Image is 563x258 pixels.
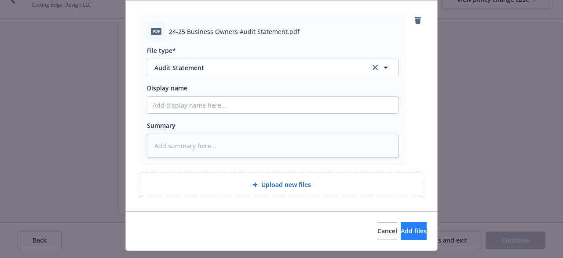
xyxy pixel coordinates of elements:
span: 24-25 Business Owners Audit Statement.pdf [169,27,300,36]
span: Summary [147,121,175,130]
span: Add files [401,227,427,235]
a: clear selection [370,62,380,73]
span: pdf [151,28,161,34]
span: Cancel [377,227,397,235]
button: Add files [401,222,427,240]
button: Audit Statementclear selection [147,59,398,76]
span: Display name [147,84,187,92]
a: remove [413,15,423,26]
input: Add display name here... [147,97,398,113]
div: Upload new files [140,172,423,197]
button: Cancel [377,222,397,240]
span: Audit Statement [154,63,358,72]
span: Upload new files [261,180,311,189]
span: File type* [147,46,176,55]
